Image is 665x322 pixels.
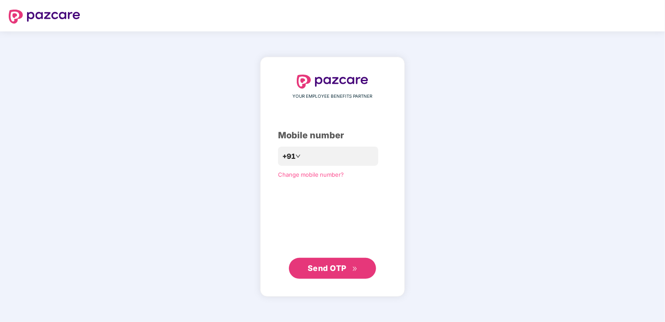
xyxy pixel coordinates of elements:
[295,154,301,159] span: down
[278,129,387,142] div: Mobile number
[293,93,373,100] span: YOUR EMPLOYEE BENEFITS PARTNER
[352,266,358,272] span: double-right
[9,10,80,24] img: logo
[308,264,346,273] span: Send OTP
[282,151,295,162] span: +91
[297,75,368,89] img: logo
[278,171,344,178] a: Change mobile number?
[289,258,376,279] button: Send OTPdouble-right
